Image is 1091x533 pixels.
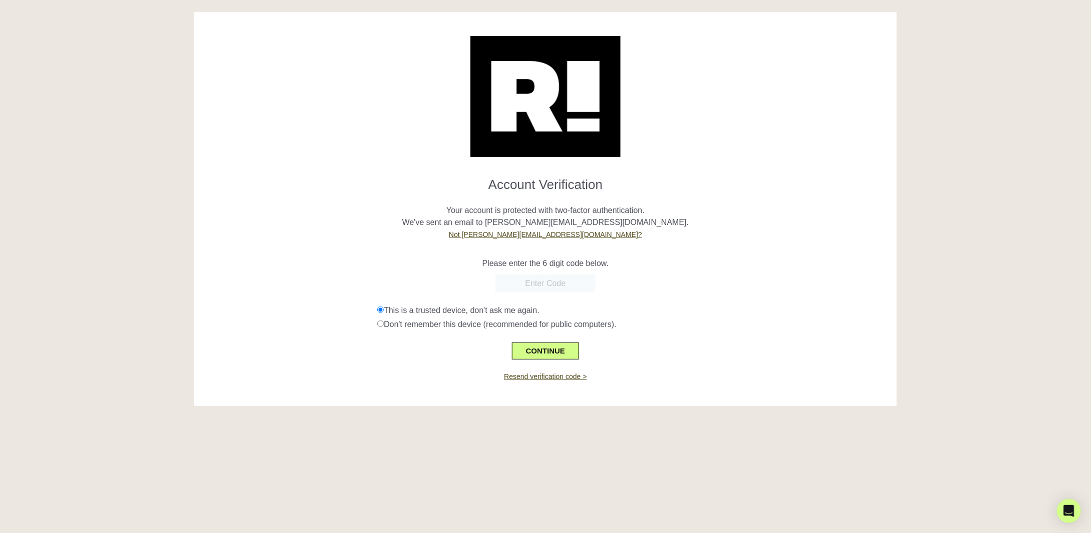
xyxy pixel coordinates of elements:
[504,372,587,380] a: Resend verification code >
[202,169,889,192] h1: Account Verification
[495,274,596,292] input: Enter Code
[449,230,642,238] a: Not [PERSON_NAME][EMAIL_ADDRESS][DOMAIN_NAME]?
[470,36,621,157] img: Retention.com
[1057,499,1081,523] div: Open Intercom Messenger
[377,304,889,316] div: This is a trusted device, don't ask me again.
[512,342,579,359] button: CONTINUE
[810,13,1075,24] div: Please enter your 6 digit verification code.
[202,192,889,240] p: Your account is protected with two-factor authentication. We've sent an email to [PERSON_NAME][EM...
[202,257,889,269] p: Please enter the 6 digit code below.
[377,318,889,330] div: Don't remember this device (recommended for public computers).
